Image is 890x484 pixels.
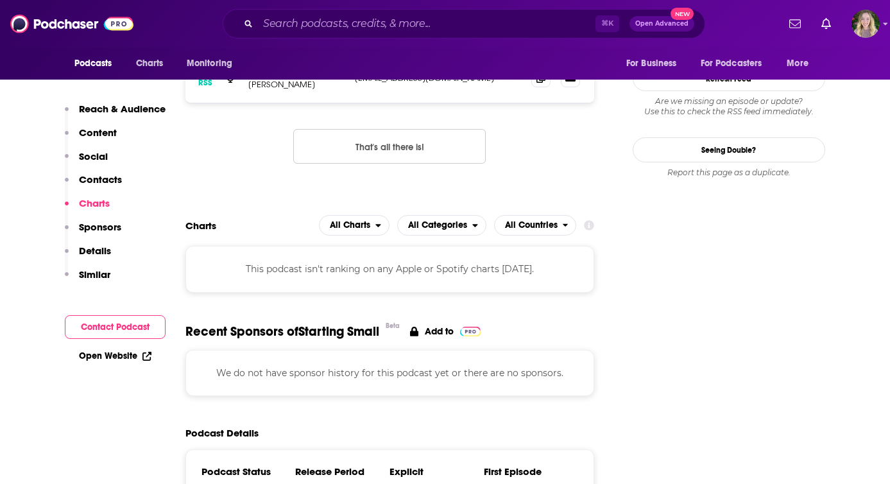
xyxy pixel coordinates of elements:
span: More [787,55,809,73]
button: Contacts [65,173,122,197]
span: Monitoring [187,55,232,73]
button: open menu [778,51,825,76]
a: Show notifications dropdown [816,13,836,35]
img: Pro Logo [460,327,481,336]
button: Content [65,126,117,150]
p: Add to [425,325,454,337]
h3: Podcast Status [201,465,296,478]
button: Details [65,245,111,268]
a: Open Website [79,350,151,361]
button: open menu [65,51,129,76]
span: Recent Sponsors of Starting Small [185,324,379,340]
p: Similar [79,268,110,281]
a: Seeing Double? [633,137,825,162]
button: Open AdvancedNew [629,16,694,31]
h3: Release Period [295,465,389,478]
h2: Platforms [319,215,389,236]
span: Podcasts [74,55,112,73]
p: Details [79,245,111,257]
a: Charts [128,51,171,76]
p: Social [79,150,108,162]
p: Reach & Audience [79,103,166,115]
div: This podcast isn't ranking on any Apple or Spotify charts [DATE]. [185,246,595,292]
div: Search podcasts, credits, & more... [223,9,705,39]
h3: RSS [198,78,212,88]
button: Nothing here. [293,129,486,164]
p: Contacts [79,173,122,186]
a: Add to [410,324,481,340]
h2: Charts [185,220,216,232]
span: New [671,8,694,20]
button: Social [65,150,108,174]
span: For Podcasters [701,55,762,73]
h2: Countries [494,215,577,236]
span: All Categories [408,221,467,230]
p: We do not have sponsor history for this podcast yet or there are no sponsors. [201,366,579,380]
h2: Categories [397,215,486,236]
input: Search podcasts, credits, & more... [258,13,595,34]
button: Reach & Audience [65,103,166,126]
button: open menu [319,215,389,236]
button: open menu [397,215,486,236]
img: User Profile [851,10,880,38]
button: Similar [65,268,110,292]
h3: Explicit [389,465,484,478]
img: Podchaser - Follow, Share and Rate Podcasts [10,12,133,36]
span: For Business [626,55,677,73]
button: Show profile menu [851,10,880,38]
div: Beta [386,322,400,330]
button: open menu [617,51,693,76]
span: Open Advanced [635,21,689,27]
button: open menu [494,215,577,236]
button: Sponsors [65,221,121,245]
span: ⌘ K [595,15,619,32]
span: Logged in as lauren19365 [851,10,880,38]
span: All Countries [505,221,558,230]
p: Content [79,126,117,139]
h3: First Episode [484,465,578,478]
div: Report this page as a duplicate. [633,168,825,178]
a: Show notifications dropdown [784,13,806,35]
div: Are we missing an episode or update? Use this to check the RSS feed immediately. [633,96,825,117]
p: Charts [79,197,110,209]
span: Charts [136,55,164,73]
p: [PERSON_NAME] [248,79,345,90]
button: open menu [178,51,249,76]
button: Charts [65,197,110,221]
button: Contact Podcast [65,315,166,339]
h2: Podcast Details [185,427,259,439]
p: Sponsors [79,221,121,233]
span: All Charts [330,221,370,230]
button: open menu [692,51,781,76]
